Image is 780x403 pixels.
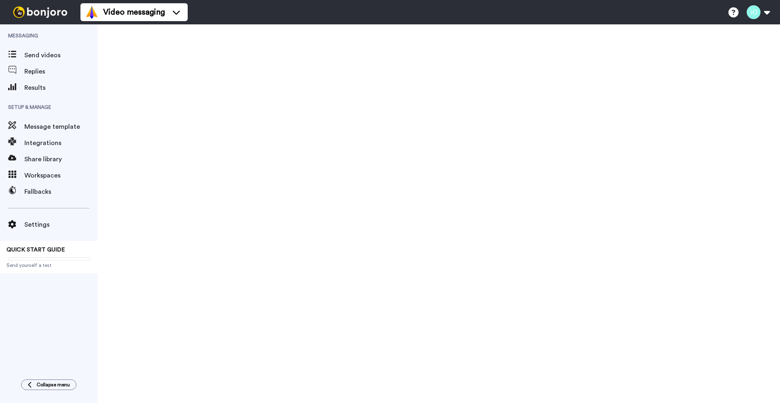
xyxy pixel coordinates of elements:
span: Workspaces [24,171,97,180]
span: Integrations [24,138,97,148]
img: vm-color.svg [85,6,98,19]
span: Replies [24,67,97,76]
img: bj-logo-header-white.svg [10,6,71,18]
span: QUICK START GUIDE [6,247,65,253]
span: Send yourself a test [6,262,91,269]
span: Share library [24,154,97,164]
span: Results [24,83,97,93]
span: Fallbacks [24,187,97,197]
span: Settings [24,220,97,230]
span: Send videos [24,50,97,60]
span: Video messaging [103,6,165,18]
button: Collapse menu [21,379,76,390]
span: Message template [24,122,97,132]
span: Collapse menu [37,381,70,388]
